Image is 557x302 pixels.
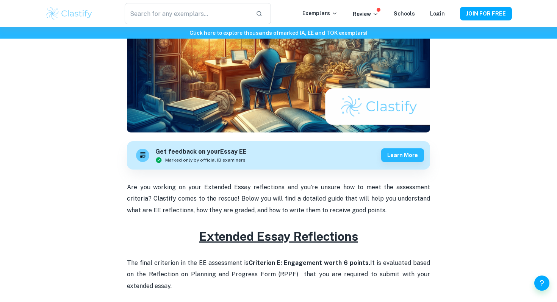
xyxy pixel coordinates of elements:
h6: Get feedback on your Essay EE [155,147,247,157]
u: Extended Essay Reflections [199,229,358,243]
p: Are you working on your Extended Essay reflections and you're unsure how to meet the assessment c... [127,182,430,228]
button: JOIN FOR FREE [460,7,512,20]
a: Schools [394,11,415,17]
a: Login [430,11,445,17]
strong: Criterion E: Engagement worth 6 points. [249,259,371,266]
button: Learn more [381,148,424,162]
input: Search for any exemplars... [125,3,250,24]
a: Get feedback on yourEssay EEMarked only by official IB examinersLearn more [127,141,430,170]
button: Help and Feedback [534,276,549,291]
p: The final criterion in the EE assessment is It is evaluated based on the Reflection on Planning a... [127,246,430,292]
span: Marked only by official IB examiners [165,157,246,163]
img: Clastify logo [45,6,93,21]
p: Exemplars [302,9,338,17]
p: Review [353,10,379,18]
h6: Click here to explore thousands of marked IA, EE and TOK exemplars ! [2,29,555,37]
